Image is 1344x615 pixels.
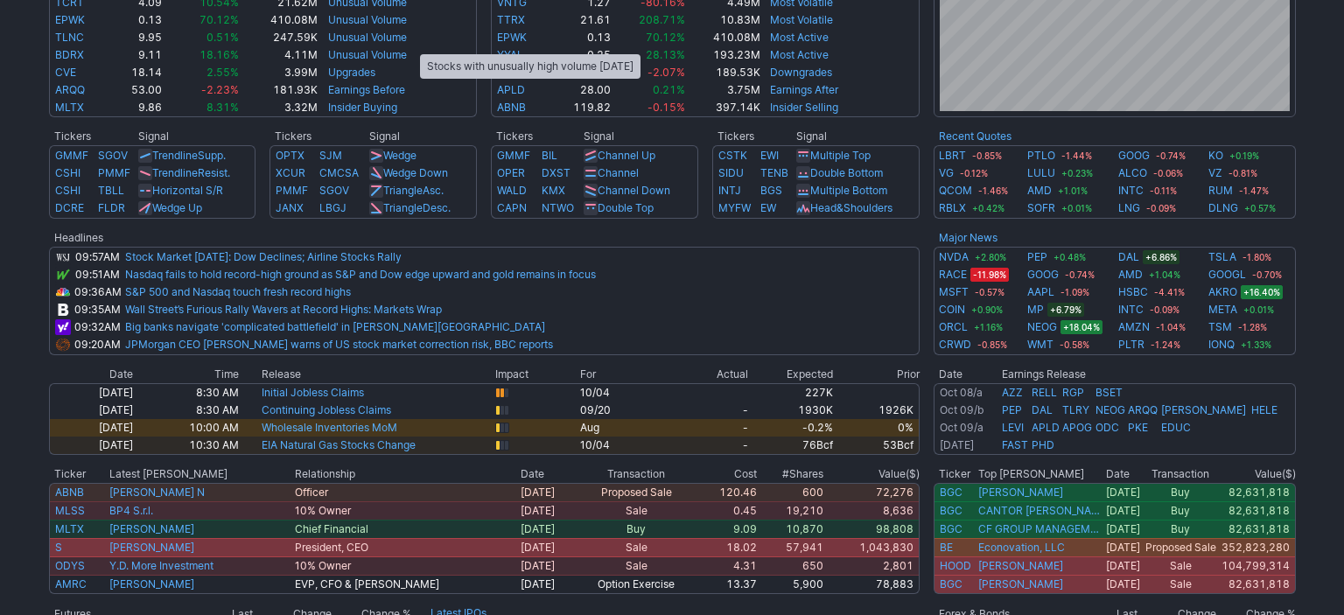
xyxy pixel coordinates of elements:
[328,31,407,44] a: Unusual Volume
[749,402,834,419] td: 1930K
[110,81,162,99] td: 53.00
[497,48,520,61] a: YYAI
[328,101,397,114] a: Insider Buying
[975,338,1010,352] span: -0.85%
[1153,149,1188,163] span: -0.74%
[934,366,1002,383] th: Date
[152,166,230,179] a: TrendlineResist.
[1118,199,1140,217] a: LNG
[319,149,342,162] a: SJM
[939,129,1011,143] a: Recent Quotes
[1058,285,1092,299] span: -1.09%
[1001,366,1295,383] th: Earnings Release
[978,541,1065,555] a: Econovation, LLC
[976,184,1011,198] span: -1.46%
[201,83,239,96] span: -2.23%
[1027,248,1047,266] a: PEP
[199,13,239,26] span: 70.12%
[152,149,226,162] a: TrendlineSupp.
[1208,199,1238,217] a: DLNG
[542,201,574,214] a: NTWO
[1148,338,1183,352] span: -1.24%
[240,11,318,29] td: 410.08M
[939,231,997,244] a: Major News
[98,166,130,179] a: PMMF
[1227,149,1262,163] span: +0.19%
[55,577,87,591] a: AMRC
[664,366,749,383] th: Actual
[319,184,349,197] a: SGOV
[718,149,747,162] a: CSTK
[810,166,883,179] a: Double Bottom
[551,46,612,64] td: 0.25
[383,166,448,179] a: Wedge Down
[137,128,255,145] th: Signal
[383,184,444,197] a: TriangleAsc.
[1027,182,1052,199] a: AMD
[72,247,124,266] td: 09:57AM
[972,250,1009,264] span: +2.80%
[1161,421,1191,434] a: EDUC
[262,421,397,434] a: Wholesale Inventories MoM
[240,46,318,64] td: 4.11M
[551,81,612,99] td: 28.00
[940,421,983,434] a: Oct 09/a
[1032,438,1054,451] a: PHD
[770,101,838,114] a: Insider Selling
[423,184,444,197] span: Asc.
[110,46,162,64] td: 9.11
[1153,320,1188,334] span: -1.04%
[551,11,612,29] td: 21.61
[206,31,239,44] span: 0.51%
[770,13,833,26] a: Most Volatile
[1241,285,1283,299] span: +16.40%
[1143,250,1179,264] span: +6.86%
[834,402,919,419] td: 1926K
[262,403,391,416] a: Continuing Jobless Claims
[55,166,80,179] a: CSHI
[55,504,85,517] a: MLSS
[319,166,359,179] a: CMCSA
[383,149,416,162] a: Wedge
[1208,301,1237,318] a: META
[1002,421,1024,434] a: LEVI
[1057,338,1092,352] span: -0.58%
[686,46,761,64] td: 193.23M
[497,184,527,197] a: WALD
[598,166,639,179] a: Channel
[328,48,407,61] a: Unusual Volume
[940,486,962,499] a: BGC
[1095,421,1119,434] a: ODC
[1062,403,1089,416] a: TLRY
[1060,320,1102,334] span: +18.04%
[760,184,782,197] a: BGS
[109,522,194,535] a: [PERSON_NAME]
[583,128,698,145] th: Signal
[646,48,685,61] span: 28.13%
[1161,403,1246,416] a: [PERSON_NAME]
[55,31,84,44] a: TLNC
[1062,268,1097,282] span: -0.74%
[639,13,685,26] span: 208.71%
[55,66,76,79] a: CVE
[978,504,1102,518] a: CANTOR [PERSON_NAME]
[1002,438,1028,451] a: FAST
[491,128,583,145] th: Tickers
[686,11,761,29] td: 10.83M
[978,577,1063,591] a: [PERSON_NAME]
[1027,199,1055,217] a: SOFR
[110,11,162,29] td: 0.13
[1251,403,1277,416] a: HELE
[269,128,368,145] th: Tickers
[72,266,124,283] td: 09:51AM
[653,83,685,96] span: 0.21%
[978,559,1063,573] a: [PERSON_NAME]
[1055,184,1090,198] span: +1.01%
[1062,421,1092,434] a: APOG
[810,149,871,162] a: Multiple Top
[1062,386,1084,399] a: RGP
[49,402,134,419] td: [DATE]
[664,402,749,419] td: -
[1095,386,1123,399] a: BSET
[749,366,834,383] th: Expected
